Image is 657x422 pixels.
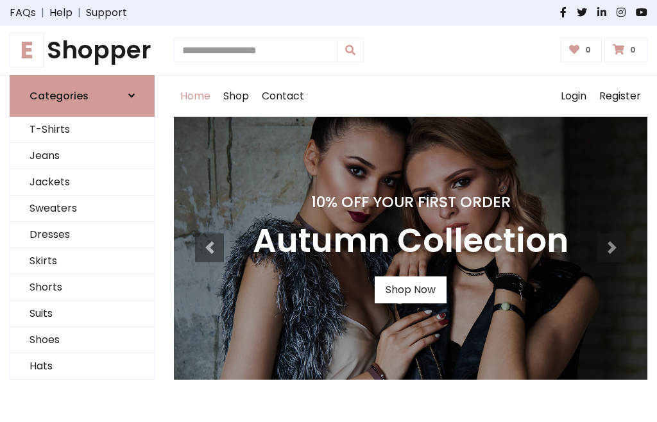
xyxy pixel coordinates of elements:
a: FAQs [10,5,36,21]
a: 0 [604,38,647,62]
a: Categories [10,75,155,117]
a: 0 [561,38,602,62]
a: Suits [10,301,154,327]
a: Jackets [10,169,154,196]
a: Support [86,5,127,21]
a: Contact [255,76,311,117]
span: | [36,5,49,21]
h4: 10% Off Your First Order [253,193,568,211]
h1: Shopper [10,36,155,65]
a: Login [554,76,593,117]
a: Skirts [10,248,154,274]
a: Home [174,76,217,117]
a: Shop [217,76,255,117]
h6: Categories [30,90,89,102]
span: 0 [627,44,639,56]
a: Register [593,76,647,117]
a: Sweaters [10,196,154,222]
a: Shorts [10,274,154,301]
a: T-Shirts [10,117,154,143]
a: Shoes [10,327,154,353]
h3: Autumn Collection [253,221,568,261]
a: Jeans [10,143,154,169]
a: Shop Now [375,276,447,303]
span: E [10,33,44,67]
span: 0 [582,44,594,56]
a: Help [49,5,73,21]
a: EShopper [10,36,155,65]
a: Hats [10,353,154,380]
a: Dresses [10,222,154,248]
span: | [73,5,86,21]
